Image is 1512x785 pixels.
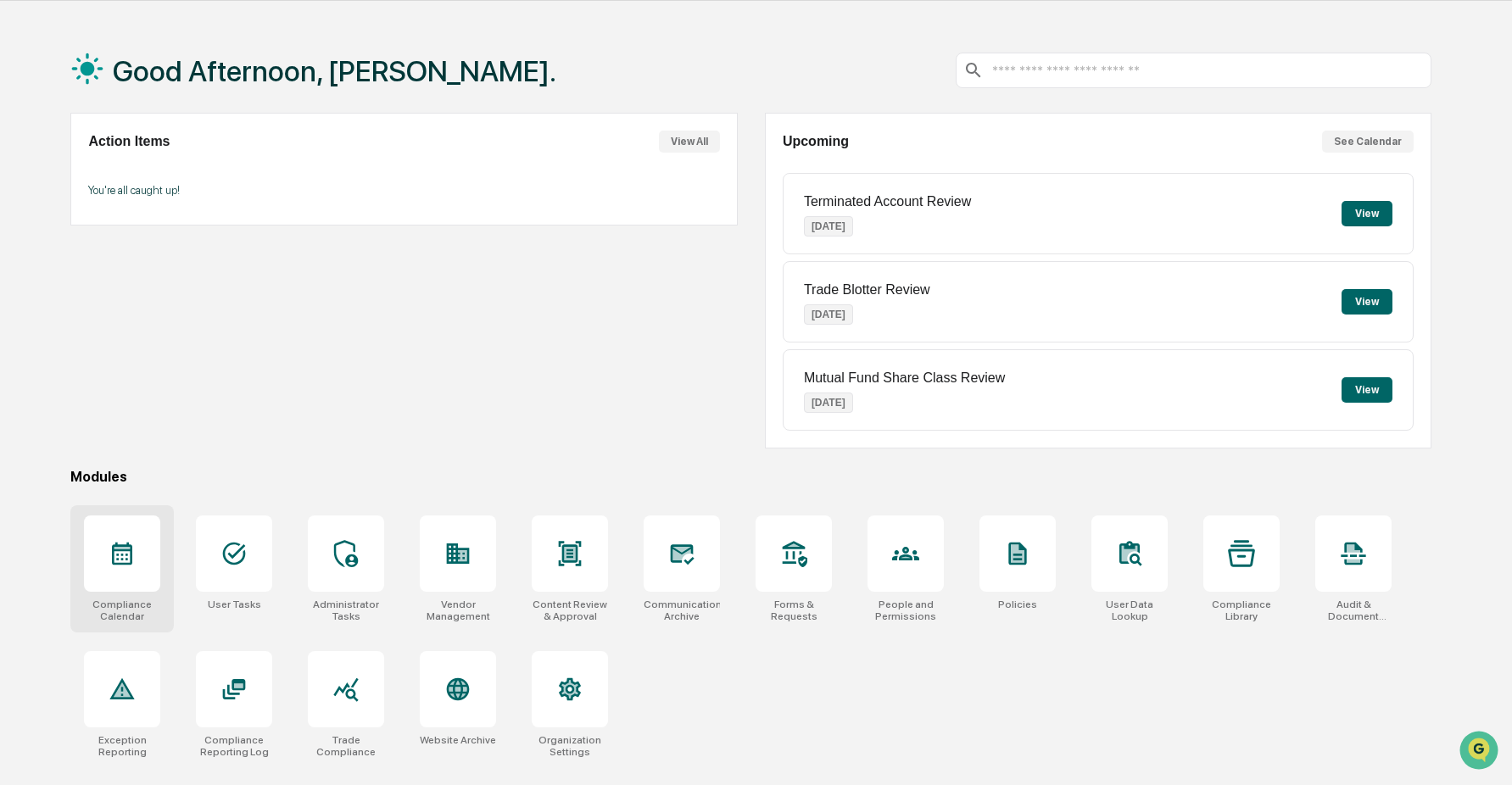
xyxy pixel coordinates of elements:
[10,207,116,237] a: 🖐️Preclearance
[88,184,719,197] p: You're all caught up!
[17,36,309,63] p: How can we help?
[756,598,832,622] div: Forms & Requests
[140,214,210,231] span: Attestations
[644,598,720,622] div: Communications Archive
[1203,598,1280,622] div: Compliance Library
[196,734,272,758] div: Compliance Reporting Log
[1342,201,1392,226] button: View
[10,239,114,270] a: 🔎Data Lookup
[88,134,170,149] h2: Action Items
[34,214,109,231] span: Preclearance
[1342,377,1392,403] button: View
[116,207,217,237] a: 🗄️Attestations
[868,598,944,622] div: People and Permissions
[17,215,31,229] div: 🖐️
[420,734,496,746] div: Website Archive
[34,246,107,263] span: Data Lookup
[84,734,160,758] div: Exception Reporting
[532,598,608,622] div: Content Review & Approval
[123,215,137,229] div: 🗄️
[783,134,849,149] h2: Upcoming
[804,216,853,237] p: [DATE]
[1342,289,1392,315] button: View
[804,392,853,413] p: [DATE]
[804,194,971,209] p: Terminated Account Review
[420,598,496,622] div: Vendor Management
[532,734,608,758] div: Organization Settings
[1458,729,1504,775] iframe: Open customer support
[659,131,720,153] button: View All
[208,598,261,610] div: User Tasks
[804,370,1005,386] p: Mutual Fund Share Class Review
[308,598,384,622] div: Administrator Tasks
[113,54,556,88] h1: Good Afternoon, [PERSON_NAME].
[998,598,1037,610] div: Policies
[70,469,1431,485] div: Modules
[1322,131,1414,153] button: See Calendar
[84,598,160,622] div: Compliance Calendar
[58,147,215,160] div: We're available if you need us!
[308,734,384,758] div: Trade Compliance
[17,248,31,261] div: 🔎
[288,135,309,155] button: Start new chat
[17,130,47,160] img: 1746055101610-c473b297-6a78-478c-a979-82029cc54cd1
[804,304,853,325] p: [DATE]
[120,287,205,300] a: Powered byPylon
[804,282,930,298] p: Trade Blotter Review
[169,287,205,300] span: Pylon
[1315,598,1392,622] div: Audit & Document Logs
[1091,598,1168,622] div: User Data Lookup
[58,130,278,147] div: Start new chat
